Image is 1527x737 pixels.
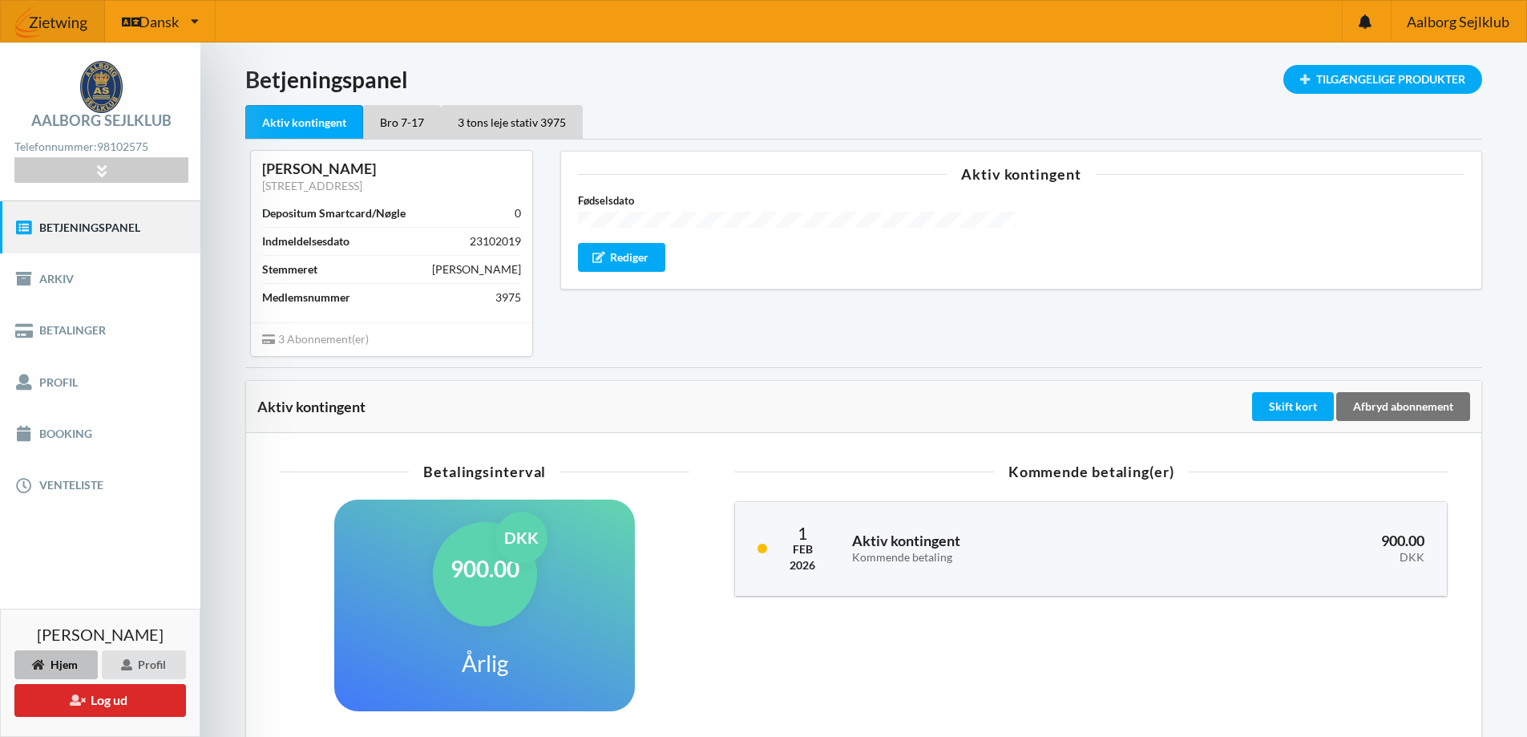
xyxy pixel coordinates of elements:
[432,261,521,277] div: [PERSON_NAME]
[80,61,123,113] img: logo
[363,105,441,139] div: Bro 7-17
[470,233,521,249] div: 23102019
[1182,532,1424,564] h3: 900.00
[102,650,186,679] div: Profil
[1182,551,1424,565] div: DKK
[37,626,164,642] span: [PERSON_NAME]
[262,233,349,249] div: Indmeldelsesdato
[245,105,363,140] div: Aktiv kontingent
[245,65,1482,94] h1: Betjeningspanel
[14,650,98,679] div: Hjem
[790,524,815,541] div: 1
[790,541,815,557] div: Feb
[495,512,547,564] div: DKK
[852,532,1159,564] h3: Aktiv kontingent
[1252,392,1334,421] div: Skift kort
[578,192,1016,209] label: Fødselsdato
[139,14,179,29] span: Dansk
[515,205,521,221] div: 0
[1283,65,1482,94] div: Tilgængelige Produkter
[578,243,666,272] div: Rediger
[450,554,519,583] h1: 900.00
[14,684,186,717] button: Log ud
[262,179,362,192] a: [STREET_ADDRESS]
[262,205,406,221] div: Depositum Smartcard/Nøgle
[852,551,1159,565] div: Kommende betaling
[790,557,815,573] div: 2026
[262,290,350,306] div: Medlemsnummer
[734,464,1448,479] div: Kommende betaling(er)
[262,261,317,277] div: Stemmeret
[14,136,188,158] div: Telefonnummer:
[462,649,508,678] h1: Årlig
[257,399,1249,415] div: Aktiv kontingent
[495,290,521,306] div: 3975
[97,140,148,153] strong: 98102575
[441,105,583,139] div: 3 tons leje stativ 3975
[280,464,689,479] div: Betalingsinterval
[262,160,521,178] div: [PERSON_NAME]
[1407,14,1509,29] span: Aalborg Sejlklub
[578,167,1464,181] div: Aktiv kontingent
[1336,392,1470,421] div: Afbryd abonnement
[31,113,172,128] div: Aalborg Sejlklub
[262,332,369,346] span: 3 Abonnement(er)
